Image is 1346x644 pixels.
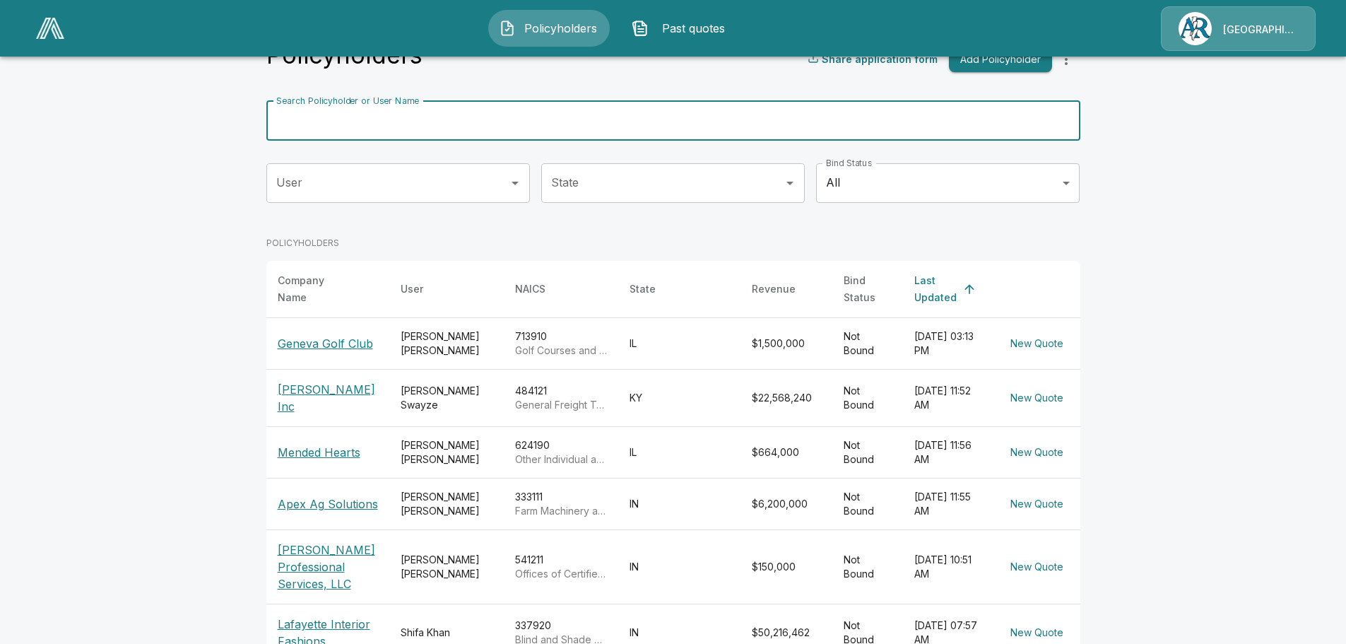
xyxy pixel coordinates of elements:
button: Policyholders IconPolicyholders [488,10,610,47]
div: [PERSON_NAME] [PERSON_NAME] [401,329,492,358]
p: Mended Hearts [278,444,378,461]
p: POLICYHOLDERS [266,237,1080,250]
td: $22,568,240 [740,369,832,426]
button: New Quote [1005,385,1069,411]
a: Add Policyholder [943,47,1052,73]
button: New Quote [1005,331,1069,357]
img: Policyholders Icon [499,20,516,37]
td: IN [618,529,740,604]
td: [DATE] 11:52 AM [903,369,993,426]
p: Golf Courses and Country Clubs [515,344,607,358]
p: Share application form [822,52,938,66]
td: Not Bound [832,478,903,529]
p: Farm Machinery and Equipment Manufacturing [515,504,607,518]
td: $1,500,000 [740,317,832,369]
p: Geneva Golf Club [278,335,378,352]
td: [DATE] 11:55 AM [903,478,993,529]
span: Past quotes [654,20,732,37]
button: New Quote [1005,554,1069,580]
button: Add Policyholder [949,47,1052,73]
div: State [630,281,656,298]
img: AA Logo [36,18,64,39]
td: $150,000 [740,529,832,604]
td: Not Bound [832,369,903,426]
button: New Quote [1005,440,1069,466]
button: Past quotes IconPast quotes [621,10,743,47]
td: [DATE] 11:56 AM [903,426,993,478]
p: Apex Ag Solutions [278,496,378,513]
div: Revenue [752,281,796,298]
td: [DATE] 10:51 AM [903,529,993,604]
span: Policyholders [521,20,599,37]
td: Not Bound [832,426,903,478]
div: NAICS [515,281,545,298]
td: IL [618,426,740,478]
button: more [1052,45,1080,74]
div: 484121 [515,384,607,412]
img: Past quotes Icon [632,20,649,37]
p: [PERSON_NAME] Professional Services, LLC [278,541,378,592]
p: [PERSON_NAME] Inc [278,381,378,415]
div: 624190 [515,438,607,467]
div: User [401,281,423,298]
div: 333111 [515,490,607,518]
button: Open [505,173,525,193]
div: [PERSON_NAME] Swayze [401,384,492,412]
div: [PERSON_NAME] [PERSON_NAME] [401,438,492,467]
p: Other Individual and Family Services [515,452,607,467]
label: Search Policyholder or User Name [276,95,419,107]
div: Company Name [278,272,353,306]
td: [DATE] 03:13 PM [903,317,993,369]
div: 541211 [515,553,607,581]
div: Shifa Khan [401,626,492,640]
td: $664,000 [740,426,832,478]
td: IN [618,478,740,529]
button: New Quote [1005,491,1069,517]
div: [PERSON_NAME] [PERSON_NAME] [401,553,492,581]
div: Last Updated [914,272,957,306]
td: $6,200,000 [740,478,832,529]
div: 713910 [515,329,607,358]
td: KY [618,369,740,426]
td: Not Bound [832,317,903,369]
th: Bind Status [832,261,903,318]
div: [PERSON_NAME] [PERSON_NAME] [401,490,492,518]
p: Offices of Certified Public Accountants [515,567,607,581]
div: All [816,163,1080,203]
label: Bind Status [826,157,872,169]
td: IL [618,317,740,369]
p: General Freight Trucking, Long-Distance, Truckload [515,398,607,412]
td: Not Bound [832,529,903,604]
button: Open [780,173,800,193]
